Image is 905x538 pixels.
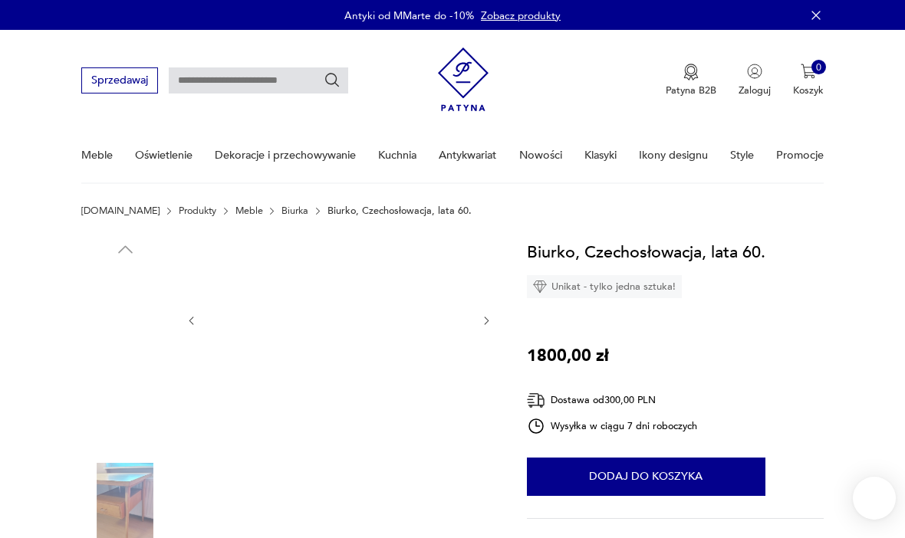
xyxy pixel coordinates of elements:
a: Ikona medaluPatyna B2B [666,64,716,97]
img: Zdjęcie produktu Biurko, Czechosłowacja, lata 60. [81,365,169,452]
button: Sprzedawaj [81,67,157,93]
p: Koszyk [793,84,824,97]
a: Sprzedawaj [81,77,157,86]
a: Biurka [281,205,308,216]
p: Antyki od MMarte do -10% [344,8,474,23]
a: Produkty [179,205,216,216]
button: Zaloguj [739,64,771,97]
a: [DOMAIN_NAME] [81,205,160,216]
p: Biurko, Czechosłowacja, lata 60. [327,205,472,216]
a: Dekoracje i przechowywanie [215,129,356,182]
img: Ikona dostawy [527,391,545,410]
img: Zdjęcie produktu Biurko, Czechosłowacja, lata 60. [81,267,169,355]
img: Zdjęcie produktu Biurko, Czechosłowacja, lata 60. [211,239,467,400]
a: Kuchnia [378,129,416,182]
div: 0 [811,60,827,75]
a: Klasyki [584,129,617,182]
div: Dostawa od 300,00 PLN [527,391,697,410]
div: Wysyłka w ciągu 7 dni roboczych [527,417,697,435]
p: 1800,00 zł [527,343,609,369]
a: Promocje [776,129,824,182]
button: 0Koszyk [793,64,824,97]
a: Zobacz produkty [481,8,561,23]
button: Patyna B2B [666,64,716,97]
img: Ikona koszyka [801,64,816,79]
p: Patyna B2B [666,84,716,97]
img: Patyna - sklep z meblami i dekoracjami vintage [438,42,489,116]
p: Zaloguj [739,84,771,97]
button: Szukaj [324,72,341,89]
img: Ikona medalu [683,64,699,80]
a: Style [730,129,754,182]
img: Ikona diamentu [533,280,547,294]
img: Ikonka użytkownika [747,64,762,79]
button: Dodaj do koszyka [527,458,765,496]
a: Meble [81,129,113,182]
a: Ikony designu [639,129,708,182]
a: Antykwariat [439,129,496,182]
iframe: Smartsupp widget button [853,477,896,520]
a: Nowości [519,129,562,182]
h1: Biurko, Czechosłowacja, lata 60. [527,239,765,265]
a: Oświetlenie [135,129,193,182]
a: Meble [235,205,263,216]
div: Unikat - tylko jedna sztuka! [527,275,682,298]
